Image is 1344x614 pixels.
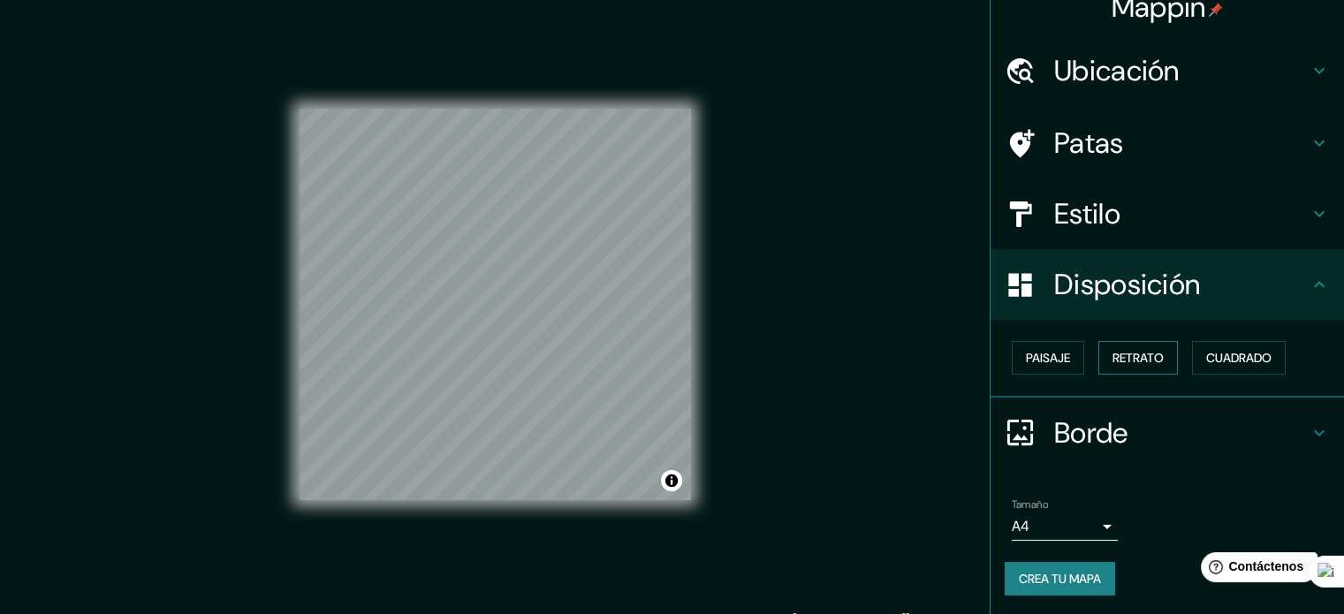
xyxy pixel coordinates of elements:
font: Crea tu mapa [1019,571,1101,587]
font: Retrato [1112,350,1164,366]
div: A4 [1012,512,1118,541]
font: Cuadrado [1206,350,1272,366]
div: Patas [991,108,1344,178]
button: Cuadrado [1192,341,1286,375]
font: Patas [1054,125,1124,162]
font: Tamaño [1012,497,1048,512]
button: Crea tu mapa [1005,562,1115,595]
font: Estilo [1054,195,1120,232]
font: Disposición [1054,266,1200,303]
iframe: Lanzador de widgets de ayuda [1187,545,1325,595]
div: Estilo [991,178,1344,249]
font: Paisaje [1026,350,1070,366]
canvas: Mapa [300,109,691,500]
img: pin-icon.png [1209,3,1223,17]
font: Ubicación [1054,52,1180,89]
div: Disposición [991,249,1344,320]
div: Borde [991,398,1344,468]
font: A4 [1012,517,1029,535]
button: Retrato [1098,341,1178,375]
button: Activar o desactivar atribución [661,470,682,491]
div: Ubicación [991,35,1344,106]
font: Borde [1054,414,1128,451]
button: Paisaje [1012,341,1084,375]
